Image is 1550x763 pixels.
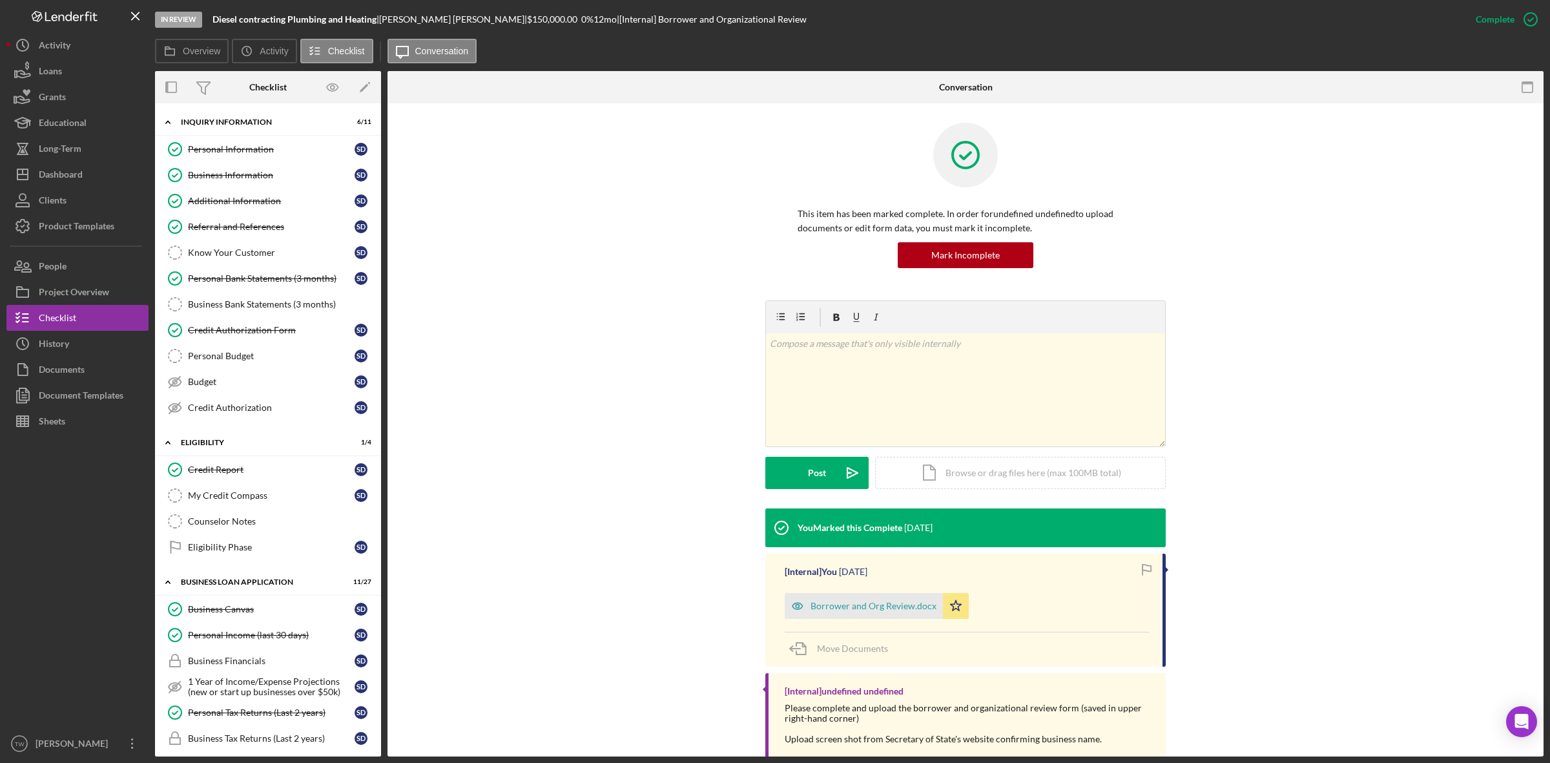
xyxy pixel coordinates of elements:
[387,39,477,63] button: Conversation
[6,408,149,434] button: Sheets
[188,196,355,206] div: Additional Information
[161,317,375,343] a: Credit Authorization FormSD
[161,240,375,266] a: Know Your CustomerSD
[161,162,375,188] a: Business InformationSD
[39,331,69,360] div: History
[161,534,375,560] a: Eligibility PhaseSD
[6,110,149,136] button: Educational
[379,14,527,25] div: [PERSON_NAME] [PERSON_NAME] |
[188,402,355,413] div: Credit Authorization
[808,457,826,489] div: Post
[785,686,904,696] div: [Internal] undefined undefined
[39,162,83,191] div: Dashboard
[6,136,149,162] button: Long-Term
[6,58,149,84] a: Loans
[188,299,374,309] div: Business Bank Statements (3 months)
[300,39,373,63] button: Checklist
[355,194,367,207] div: S D
[328,46,365,56] label: Checklist
[39,84,66,113] div: Grants
[188,222,355,232] div: Referral and References
[39,279,109,308] div: Project Overview
[212,14,377,25] b: Diesel contracting Plumbing and Heating
[161,343,375,369] a: Personal BudgetSD
[39,213,114,242] div: Product Templates
[161,726,375,751] a: Business Tax Returns (Last 2 years)SD
[161,483,375,508] a: My Credit CompassSD
[6,305,149,331] button: Checklist
[355,706,367,719] div: S D
[161,596,375,622] a: Business CanvasSD
[32,731,116,760] div: [PERSON_NAME]
[155,39,229,63] button: Overview
[355,169,367,182] div: S D
[6,279,149,305] a: Project Overview
[188,630,355,640] div: Personal Income (last 30 days)
[6,731,149,757] button: TW[PERSON_NAME]
[188,273,355,284] div: Personal Bank Statements (3 months)
[355,463,367,476] div: S D
[188,676,355,697] div: 1 Year of Income/Expense Projections (new or start up businesses over $50k)
[188,490,355,501] div: My Credit Compass
[39,32,70,61] div: Activity
[594,14,617,25] div: 12 mo
[355,272,367,285] div: S D
[785,593,969,619] button: Borrower and Org Review.docx
[348,118,371,126] div: 6 / 11
[188,144,355,154] div: Personal Information
[765,457,869,489] button: Post
[904,523,933,533] time: 2025-08-04 17:14
[39,187,67,216] div: Clients
[931,242,1000,268] div: Mark Incomplete
[798,523,902,533] div: You Marked this Complete
[188,465,355,475] div: Credit Report
[355,654,367,667] div: S D
[188,516,374,527] div: Counselor Notes
[6,162,149,187] a: Dashboard
[355,246,367,259] div: S D
[355,732,367,745] div: S D
[6,382,149,408] a: Document Templates
[39,382,123,412] div: Document Templates
[581,14,594,25] div: 0 %
[188,707,355,718] div: Personal Tax Returns (Last 2 years)
[188,325,355,335] div: Credit Authorization Form
[212,14,379,25] div: |
[155,12,202,28] div: In Review
[348,578,371,586] div: 11 / 27
[527,14,581,25] div: $150,000.00
[1476,6,1514,32] div: Complete
[161,622,375,648] a: Personal Income (last 30 days)SD
[6,84,149,110] button: Grants
[260,46,288,56] label: Activity
[1506,706,1537,737] div: Open Intercom Messenger
[6,213,149,239] button: Product Templates
[6,357,149,382] button: Documents
[232,39,296,63] button: Activity
[161,674,375,700] a: 1 Year of Income/Expense Projections (new or start up businesses over $50k)SD
[188,733,355,744] div: Business Tax Returns (Last 2 years)
[6,187,149,213] button: Clients
[161,369,375,395] a: BudgetSD
[355,680,367,693] div: S D
[355,489,367,502] div: S D
[355,401,367,414] div: S D
[39,253,67,282] div: People
[6,32,149,58] a: Activity
[161,188,375,214] a: Additional InformationSD
[817,643,888,654] span: Move Documents
[6,253,149,279] a: People
[839,567,867,577] time: 2025-08-04 17:14
[39,136,81,165] div: Long-Term
[181,578,339,586] div: BUSINESS LOAN APPLICATION
[798,207,1133,236] p: This item has been marked complete. In order for undefined undefined to upload documents or edit ...
[188,542,355,552] div: Eligibility Phase
[161,508,375,534] a: Counselor Notes
[6,331,149,357] button: History
[161,266,375,291] a: Personal Bank Statements (3 months)SD
[355,143,367,156] div: S D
